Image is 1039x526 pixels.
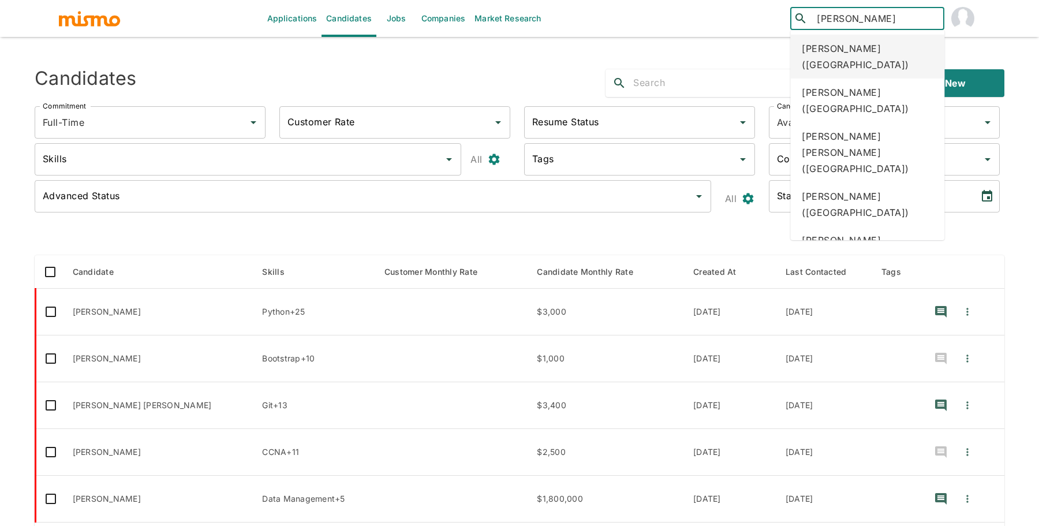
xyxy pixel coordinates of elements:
[384,265,492,279] span: Customer Monthly Rate
[684,382,776,429] td: [DATE]
[980,114,996,130] button: Open
[955,438,980,466] button: Quick Actions
[633,74,855,92] input: Search
[43,101,86,111] label: Commitment
[63,476,253,523] td: [PERSON_NAME]
[776,335,872,382] td: [DATE]
[253,255,375,289] th: Skills
[725,191,737,207] p: All
[262,353,365,364] p: Bootstrap, JavaScript, Python, Flask, React, TypeScript, CSS, HTML, MySQL, Angular, MongoDB
[528,382,684,429] td: $3,400
[262,493,365,505] p: Data Management, Data Analysis, DATA ANALYTICS, CRM, Python, CUSTOMER SUPPORT
[245,114,261,130] button: Open
[976,185,999,208] button: Choose date
[980,151,996,167] button: Open
[537,265,648,279] span: Candidate Monthly Rate
[951,7,974,30] img: Daniela Zito
[528,476,684,523] td: $1,800,000
[63,429,253,476] td: [PERSON_NAME]
[769,180,849,212] input: MM/DD/YYYY
[927,438,955,466] button: recent-notes
[684,429,776,476] td: [DATE]
[693,265,752,279] span: Created At
[790,122,944,182] div: [PERSON_NAME] [PERSON_NAME] ([GEOGRAPHIC_DATA])
[776,289,872,335] td: [DATE]
[684,476,776,523] td: [DATE]
[955,345,980,372] button: Quick Actions
[528,289,684,335] td: $3,000
[927,298,955,326] button: recent-notes
[790,226,944,270] div: [PERSON_NAME] ([GEOGRAPHIC_DATA])
[528,335,684,382] td: $1,000
[470,151,482,167] p: All
[790,35,944,79] div: [PERSON_NAME] ([GEOGRAPHIC_DATA])
[684,335,776,382] td: [DATE]
[927,485,955,513] button: recent-notes
[684,289,776,335] td: [DATE]
[691,188,707,204] button: Open
[927,391,955,419] button: recent-notes
[735,114,751,130] button: Open
[63,335,253,382] td: [PERSON_NAME]
[73,265,129,279] span: Candidate
[528,429,684,476] td: $2,500
[441,151,457,167] button: Open
[35,67,137,90] h4: Candidates
[63,382,253,429] td: [PERSON_NAME] [PERSON_NAME]
[58,10,121,27] img: logo
[63,289,253,335] td: [PERSON_NAME]
[776,476,872,523] td: [DATE]
[776,255,872,289] th: Last Contacted
[955,485,980,513] button: Quick Actions
[606,69,633,97] button: search
[735,151,751,167] button: Open
[777,101,835,111] label: Candidate Status
[955,298,980,326] button: Quick Actions
[790,79,944,122] div: [PERSON_NAME] ([GEOGRAPHIC_DATA])
[490,114,506,130] button: Open
[776,429,872,476] td: [DATE]
[776,382,872,429] td: [DATE]
[790,182,944,226] div: [PERSON_NAME] ([GEOGRAPHIC_DATA])
[262,446,365,458] p: CCNA, CUSTOMER SUPPORT, Microsoft Azure, Amazon Web Services, AWS, SCRUM, LINUX, JavaScript, Pyth...
[262,400,365,411] p: Git, JavaScript, Laravel, PHP, ReactJS, React, Redux, Agile, SCRUM, SQL, MVC, Python, Java, DEPLO...
[872,255,918,289] th: Tags
[262,306,365,318] p: Python, Amazon Web Services, AWS, ETL, SQL, API, CodeIgniter, Django, Git, JavaScript, jQuery, La...
[955,391,980,419] button: Quick Actions
[927,345,955,372] button: recent-notes
[812,10,939,27] input: Candidate search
